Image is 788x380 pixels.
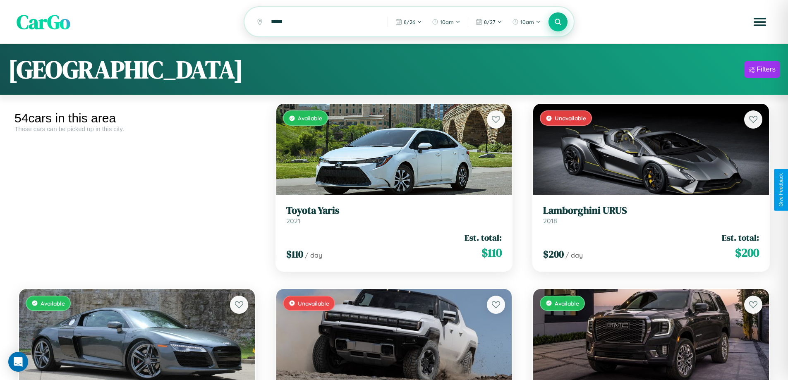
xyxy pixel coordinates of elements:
span: 2021 [286,217,300,225]
span: 10am [520,19,534,25]
span: Est. total: [465,232,502,244]
span: $ 200 [543,247,564,261]
h3: Lamborghini URUS [543,205,759,217]
h3: Toyota Yaris [286,205,502,217]
div: Open Intercom Messenger [8,352,28,372]
span: 2018 [543,217,557,225]
span: Unavailable [298,300,329,307]
span: $ 110 [481,244,502,261]
span: Available [298,115,322,122]
a: Lamborghini URUS2018 [543,205,759,225]
span: $ 110 [286,247,303,261]
span: $ 200 [735,244,759,261]
span: 8 / 27 [484,19,496,25]
button: 10am [508,15,545,29]
span: / day [565,251,583,259]
button: Filters [745,61,780,78]
div: Give Feedback [778,173,784,207]
span: Available [41,300,65,307]
span: Available [555,300,579,307]
span: 10am [440,19,454,25]
div: These cars can be picked up in this city. [14,125,259,132]
div: Filters [757,65,776,74]
button: 10am [428,15,465,29]
button: Open menu [748,10,771,33]
button: 8/27 [472,15,506,29]
span: Unavailable [555,115,586,122]
span: 8 / 26 [404,19,415,25]
button: 8/26 [391,15,426,29]
span: CarGo [17,8,70,36]
a: Toyota Yaris2021 [286,205,502,225]
h1: [GEOGRAPHIC_DATA] [8,53,243,86]
div: 54 cars in this area [14,111,259,125]
span: / day [305,251,322,259]
span: Est. total: [722,232,759,244]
